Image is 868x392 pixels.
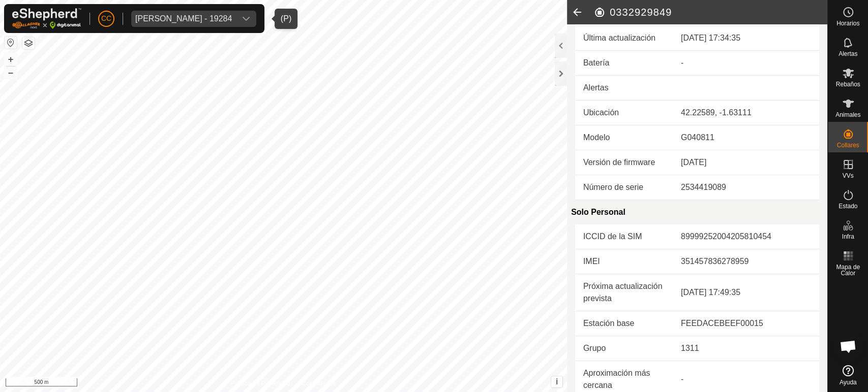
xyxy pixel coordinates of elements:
td: Alertas [575,76,673,101]
span: Rebaños [835,81,860,87]
div: Chat abierto [833,331,863,362]
button: Capas del Mapa [22,37,35,49]
td: IMEI [575,249,673,274]
span: Collares [836,142,859,148]
td: Grupo [575,336,673,361]
span: Estado [839,203,857,209]
td: ICCID de la SIM [575,224,673,249]
img: Logo Gallagher [12,8,81,29]
td: Modelo [575,125,673,150]
td: Versión de firmware [575,150,673,175]
span: Infra [842,234,854,240]
td: Última actualización [575,26,673,51]
a: Ayuda [828,361,868,389]
h2: 0332929849 [593,6,827,18]
span: VVs [842,173,853,179]
button: Restablecer Mapa [5,37,17,49]
div: Solo Personal [571,200,819,224]
a: Contáctenos [302,379,336,388]
span: Mapa de Calor [830,264,865,276]
div: 42.22589, -1.63111 [681,107,811,119]
button: + [5,53,17,66]
td: FEEDACEBEEF00015 [673,311,819,336]
div: 2534419089 [681,181,811,193]
span: Ayuda [840,379,857,385]
div: dropdown trigger [236,11,256,27]
button: i [551,376,562,387]
div: [PERSON_NAME] - 19284 [135,15,232,23]
td: 89999252004205810454 [673,224,819,249]
td: [DATE] 17:49:35 [673,274,819,311]
span: Victor Rodrigo Miranda - 19284 [131,11,236,27]
button: – [5,67,17,79]
span: Horarios [836,20,859,26]
td: 1311 [673,336,819,361]
div: G040811 [681,132,811,144]
div: [DATE] [681,156,811,169]
td: Próxima actualización prevista [575,274,673,311]
span: i [556,377,558,386]
td: Número de serie [575,175,673,200]
div: [DATE] 17:34:35 [681,32,811,44]
td: Estación base [575,311,673,336]
td: Ubicación [575,101,673,125]
td: Batería [575,51,673,76]
span: Alertas [839,51,857,57]
td: 351457836278959 [673,249,819,274]
span: CC [101,13,111,24]
span: Animales [835,112,860,118]
div: - [681,57,811,69]
a: Política de Privacidad [231,379,289,388]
